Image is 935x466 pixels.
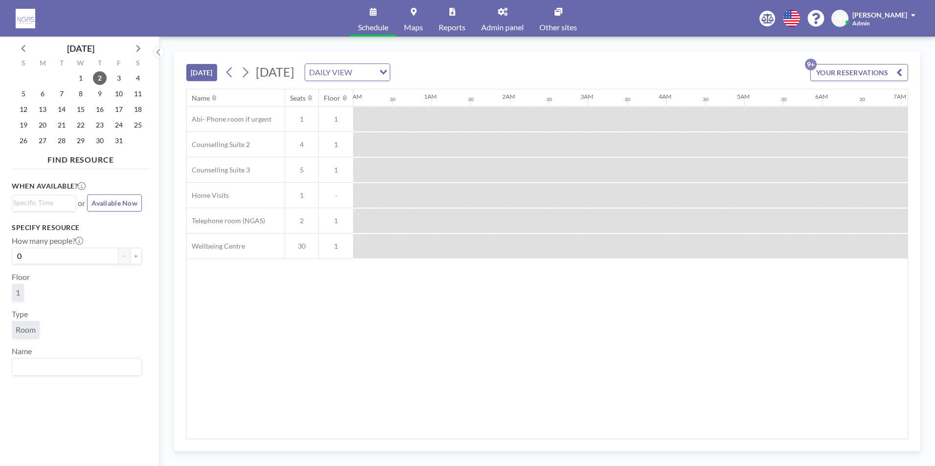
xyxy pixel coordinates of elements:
div: 30 [468,96,474,103]
span: Abi- Phone room if urgent [187,115,271,124]
span: AW [834,14,846,23]
button: - [118,248,130,264]
span: Room [16,325,36,334]
span: Wednesday, October 29, 2025 [74,134,88,148]
div: 30 [859,96,865,103]
span: Thursday, October 23, 2025 [93,118,107,132]
div: Search for option [305,64,390,81]
span: or [78,198,85,208]
span: 1 [319,115,353,124]
span: Admin [852,20,870,27]
div: S [14,58,33,70]
div: Name [192,94,210,103]
span: Sunday, October 12, 2025 [17,103,30,116]
div: 30 [781,96,787,103]
span: Monday, October 6, 2025 [36,87,49,101]
div: Seats [290,94,306,103]
button: Available Now [87,194,142,212]
span: Sunday, October 26, 2025 [17,134,30,148]
span: Tuesday, October 14, 2025 [55,103,68,116]
h3: Specify resource [12,223,142,232]
button: YOUR RESERVATIONS9+ [810,64,908,81]
span: Thursday, October 2, 2025 [93,71,107,85]
span: 5 [285,166,318,174]
span: Wednesday, October 1, 2025 [74,71,88,85]
input: Search for option [13,360,136,373]
div: 12AM [346,93,362,100]
div: 7AM [893,93,906,100]
div: 3AM [580,93,593,100]
div: M [33,58,52,70]
img: organization-logo [16,9,35,28]
span: Tuesday, October 28, 2025 [55,134,68,148]
span: Saturday, October 18, 2025 [131,103,145,116]
span: 4 [285,140,318,149]
span: Counselling Suite 2 [187,140,250,149]
div: F [109,58,128,70]
span: Friday, October 17, 2025 [112,103,126,116]
span: Available Now [91,199,137,207]
span: 1 [285,191,318,200]
div: 30 [703,96,709,103]
span: [PERSON_NAME] [852,11,907,19]
span: Wednesday, October 22, 2025 [74,118,88,132]
label: Name [12,346,32,356]
span: Monday, October 27, 2025 [36,134,49,148]
div: [DATE] [67,42,94,55]
span: Thursday, October 9, 2025 [93,87,107,101]
span: [DATE] [256,64,294,79]
div: Search for option [12,359,141,375]
span: 1 [319,242,353,251]
span: Sunday, October 5, 2025 [17,87,30,101]
div: 5AM [737,93,750,100]
label: How many people? [12,236,83,246]
span: Saturday, October 4, 2025 [131,71,145,85]
button: + [130,248,142,264]
input: Search for option [13,197,70,208]
span: 1 [285,115,318,124]
span: Tuesday, October 21, 2025 [55,118,68,132]
div: 1AM [424,93,437,100]
div: 4AM [659,93,671,100]
span: Telephone room (NGAS) [187,216,265,225]
span: - [319,191,353,200]
span: Monday, October 20, 2025 [36,118,49,132]
div: T [52,58,71,70]
span: Monday, October 13, 2025 [36,103,49,116]
div: 30 [624,96,630,103]
span: Thursday, October 16, 2025 [93,103,107,116]
span: Friday, October 24, 2025 [112,118,126,132]
div: Floor [324,94,340,103]
span: Wednesday, October 8, 2025 [74,87,88,101]
span: Friday, October 3, 2025 [112,71,126,85]
span: Sunday, October 19, 2025 [17,118,30,132]
span: 1 [16,288,20,297]
span: Tuesday, October 7, 2025 [55,87,68,101]
span: Wellbeing Centre [187,242,245,251]
span: 2 [285,216,318,225]
div: S [128,58,147,70]
span: Friday, October 10, 2025 [112,87,126,101]
span: 1 [319,140,353,149]
div: 6AM [815,93,828,100]
span: Maps [404,23,423,31]
input: Search for option [355,66,374,79]
span: 1 [319,216,353,225]
p: 9+ [805,59,817,70]
label: Floor [12,272,30,282]
div: Search for option [12,195,75,210]
span: Admin panel [481,23,524,31]
div: W [71,58,90,70]
label: Type [12,309,28,319]
h4: FIND RESOURCE [12,151,150,165]
span: Saturday, October 25, 2025 [131,118,145,132]
span: 1 [319,166,353,174]
span: Reports [439,23,466,31]
div: T [90,58,109,70]
div: 2AM [502,93,515,100]
span: Friday, October 31, 2025 [112,134,126,148]
span: Home Visits [187,191,229,200]
span: DAILY VIEW [307,66,354,79]
span: Counselling Suite 3 [187,166,250,174]
span: Thursday, October 30, 2025 [93,134,107,148]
